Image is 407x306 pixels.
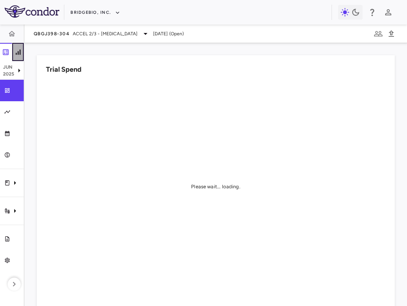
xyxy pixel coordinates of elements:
[3,71,15,77] p: 2025
[70,7,120,19] button: BridgeBio, Inc.
[3,64,15,71] p: Jun
[153,30,184,37] span: [DATE] (Open)
[191,183,240,190] div: Please wait... loading.
[46,64,82,75] h6: Trial Spend
[34,31,70,37] span: QBGJ398-304
[5,5,59,18] img: logo-full-SnFGN8VE.png
[73,30,138,37] span: ACCEL 2/3 - [MEDICAL_DATA]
